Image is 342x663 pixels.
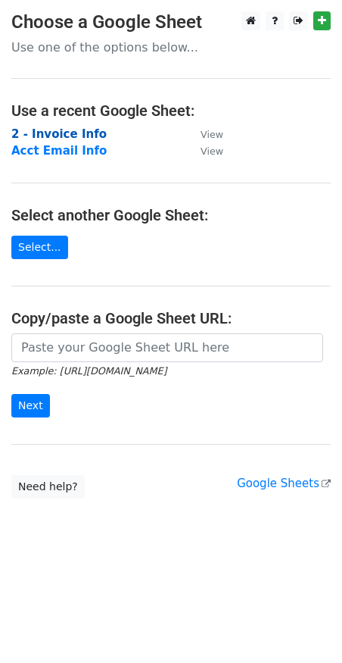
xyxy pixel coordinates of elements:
[185,127,223,141] a: View
[11,333,323,362] input: Paste your Google Sheet URL here
[11,309,331,327] h4: Copy/paste a Google Sheet URL:
[11,365,166,377] small: Example: [URL][DOMAIN_NAME]
[11,475,85,499] a: Need help?
[11,206,331,224] h4: Select another Google Sheet:
[11,39,331,55] p: Use one of the options below...
[11,102,331,120] h4: Use a recent Google Sheet:
[266,590,342,663] iframe: Chat Widget
[185,144,223,158] a: View
[11,127,107,141] a: 2 - Invoice Info
[201,129,223,140] small: View
[11,236,68,259] a: Select...
[201,145,223,157] small: View
[11,144,107,158] a: Acct Email Info
[237,477,331,490] a: Google Sheets
[11,11,331,33] h3: Choose a Google Sheet
[11,394,50,418] input: Next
